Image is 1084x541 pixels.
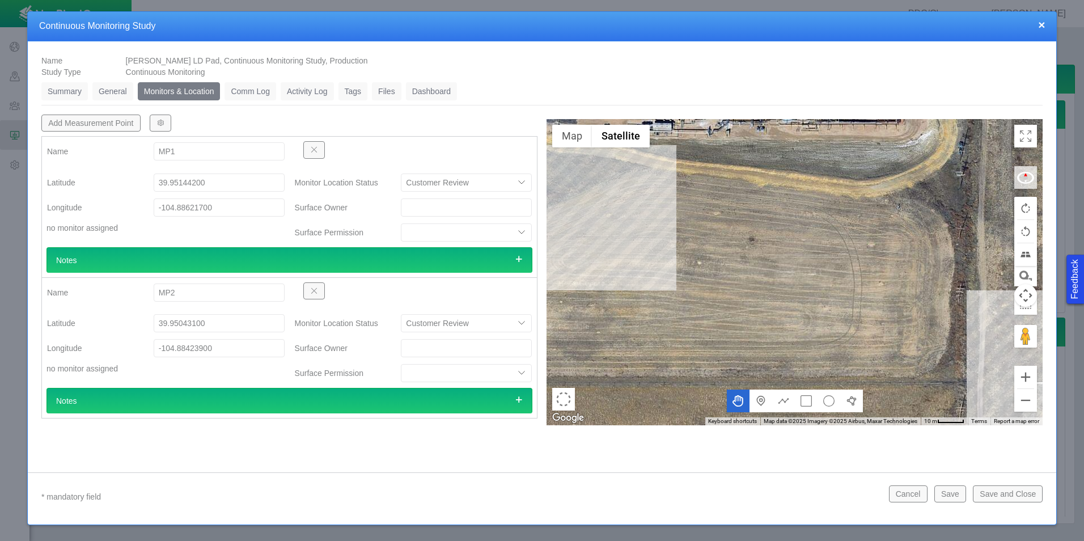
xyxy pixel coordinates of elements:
button: Drag Pegman onto the map to open Street View [1014,325,1037,348]
span: Name [41,56,62,65]
div: Notes [46,388,532,413]
label: Longitude [38,197,145,218]
button: Select area [552,388,575,411]
button: Save and Close [973,485,1043,502]
a: Comm Log [225,82,276,100]
button: Draw a polygon [840,390,863,412]
a: Monitors & Location [138,82,221,100]
span: Study Type [41,67,81,77]
button: Map Scale: 10 m per 44 pixels [921,417,968,425]
button: Draw a rectangle [795,390,818,412]
span: Continuous Monitoring [126,67,205,77]
button: Rotate map clockwise [1014,197,1037,219]
button: Zoom in [1014,366,1037,388]
label: Monitor Location Status [286,313,392,333]
a: Report a map error [994,418,1039,424]
button: Keyboard shortcuts [708,417,757,425]
button: Show street map [552,125,592,147]
button: Draw a circle [818,390,840,412]
h4: Continuous Monitoring Study [39,20,1045,32]
a: Dashboard [406,82,458,100]
button: Measure [1014,264,1037,286]
label: Longitude [38,338,145,358]
label: Name [38,141,145,162]
label: Surface Owner [286,197,392,218]
button: Draw a multipoint line [772,390,795,412]
button: close [1038,19,1045,31]
button: Measure [1014,292,1037,315]
label: Latitude [38,313,145,333]
label: Surface Permission [286,363,392,383]
button: Cancel [889,485,928,502]
button: Reset tilt and heading [1014,166,1037,189]
button: Add Measurement Point [41,115,141,132]
button: Zoom out [1014,389,1037,412]
a: Files [372,82,401,100]
div: Notes [46,247,532,273]
button: Add a marker [750,390,772,412]
button: Rotate map counterclockwise [1014,220,1037,243]
button: Move the map [727,390,750,412]
a: General [92,82,133,100]
a: Tags [338,82,368,100]
label: Name [38,282,145,303]
span: no monitor assigned [46,223,118,233]
img: Google [549,411,587,425]
button: Map camera controls [1014,284,1037,307]
span: no monitor assigned [46,364,118,373]
a: Summary [41,82,88,100]
label: Surface Owner [286,338,392,358]
span: 10 m [924,418,937,424]
label: Monitor Location Status [286,172,392,193]
a: Terms [971,418,987,424]
span: [PERSON_NAME] LD Pad, Continuous Monitoring Study, Production [126,56,368,65]
a: Activity Log [281,82,334,100]
a: Open this area in Google Maps (opens a new window) [549,411,587,425]
label: Surface Permission [286,222,392,243]
label: Latitude [38,172,145,193]
button: Tilt map [1014,243,1037,266]
button: Save [934,485,966,502]
button: Toggle Fullscreen in browser window [1014,125,1037,147]
p: * mandatory field [41,490,880,504]
span: Map data ©2025 Imagery ©2025 Airbus, Maxar Technologies [764,418,917,424]
button: Show satellite imagery [592,125,650,147]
